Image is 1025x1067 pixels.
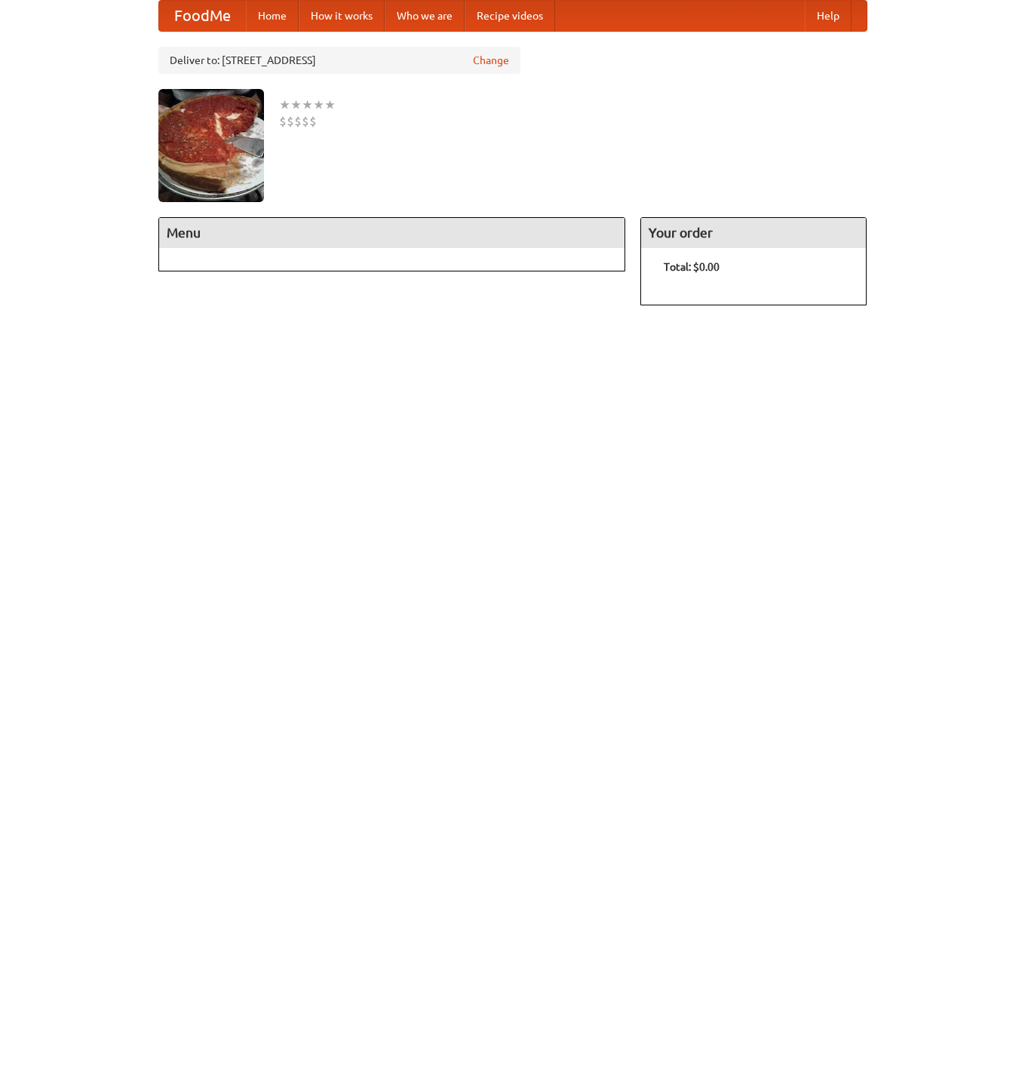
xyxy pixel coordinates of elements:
b: Total: $0.00 [664,261,720,273]
a: Help [805,1,852,31]
img: angular.jpg [158,89,264,202]
li: ★ [302,97,313,113]
a: Change [473,53,509,68]
a: FoodMe [159,1,246,31]
li: $ [302,113,309,130]
li: ★ [324,97,336,113]
li: ★ [313,97,324,113]
li: $ [287,113,294,130]
h4: Your order [641,218,866,248]
a: Home [246,1,299,31]
div: Deliver to: [STREET_ADDRESS] [158,47,520,74]
li: $ [294,113,302,130]
li: ★ [279,97,290,113]
a: How it works [299,1,385,31]
a: Recipe videos [465,1,555,31]
li: ★ [290,97,302,113]
li: $ [309,113,317,130]
li: $ [279,113,287,130]
a: Who we are [385,1,465,31]
h4: Menu [159,218,625,248]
